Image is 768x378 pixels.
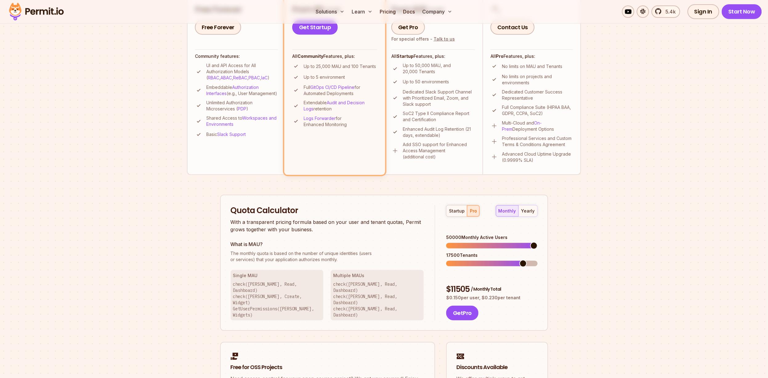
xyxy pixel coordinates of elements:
[502,135,573,148] p: Professional Services and Custom Terms & Conditions Agreement
[304,63,376,70] p: Up to 25,000 MAU and 100 Tenants
[261,75,268,80] a: IaC
[231,205,424,216] h2: Quota Calculator
[521,208,535,214] div: yearly
[231,250,424,257] span: The monthly quota is based on the number of unique identities (users
[446,234,537,241] div: 50000 Monthly Active Users
[231,250,424,263] p: or services) that your application authorizes monthly.
[304,100,365,111] a: Audit and Decision Logs
[195,53,278,59] h4: Community features:
[231,218,424,233] p: With a transparent pricing formula based on your user and tenant quotas, Permit grows together wi...
[391,36,455,42] div: For special offers -
[471,286,501,292] span: / Monthly Total
[310,85,354,90] a: GitOps CI/CD Pipeline
[403,79,449,85] p: Up to 50 environments
[350,6,375,18] button: Learn
[420,6,455,18] button: Company
[391,20,425,35] a: Get Pro
[502,151,573,163] p: Advanced Cloud Uptime Upgrade (0.9999% SLA)
[304,100,377,112] p: Extendable retention
[403,89,475,107] p: Dedicated Slack Support Channel with Prioritized Email, Zoom, and Slack support
[403,62,475,75] p: Up to 50,000 MAU, and 20,000 Tenants
[403,110,475,123] p: SoC2 Type II Compliance Report and Certification
[491,20,535,35] a: Contact Us
[688,4,719,19] a: Sign In
[722,4,762,19] a: Start Now
[313,6,347,18] button: Solutions
[457,364,538,372] h2: Discounts Available
[249,75,260,80] a: PBAC
[206,62,278,81] p: UI and API Access for All Authorization Models ( , , , , )
[292,20,338,35] a: Get Startup
[238,106,246,111] a: PDP
[403,126,475,138] p: Enhanced Audit Log Retention (21 days, extendable)
[206,131,246,137] p: Basic
[502,74,573,86] p: No limits on projects and environments
[496,54,503,59] strong: Pro
[231,364,425,372] h2: Free for OSS Projects
[434,36,455,42] a: Talk to us
[208,75,219,80] a: RBAC
[502,120,542,132] a: On-Prem
[502,120,573,132] p: Multi-Cloud and Deployment Options
[378,6,398,18] a: Pricing
[502,104,573,117] p: Full Compliance Suite (HIPAA BAA, GDPR, CCPA, SoC2)
[217,132,246,137] a: Slack Support
[491,53,573,59] h4: All Features, plus:
[397,54,414,59] strong: Startup
[391,53,475,59] h4: All Features, plus:
[206,85,259,96] a: Authorization Interfaces
[401,6,418,18] a: Docs
[304,116,336,121] a: Logs Forwarder
[206,100,278,112] p: Unlimited Authorization Microservices ( )
[446,252,537,258] div: 17500 Tenants
[662,8,676,15] span: 5.4k
[449,208,465,214] div: startup
[446,295,537,301] p: $ 0.150 per user, $ 0.230 per tenant
[446,284,537,295] div: $ 11505
[304,115,377,128] p: for Enhanced Monitoring
[304,74,345,80] p: Up to 5 environment
[446,306,479,320] button: GetPro
[297,54,323,59] strong: Community
[502,89,573,101] p: Dedicated Customer Success Representative
[333,281,421,318] p: check([PERSON_NAME], Read, Dashboard) check([PERSON_NAME], Read, Dashboard) check([PERSON_NAME], ...
[502,63,562,70] p: No limits on MAU and Tenants
[195,20,241,35] a: Free Forever
[206,84,278,97] p: Embeddable (e.g., User Management)
[231,241,424,248] h3: What is MAU?
[403,141,475,160] p: Add SSO support for Enhanced Access Management (additional cost)
[292,53,377,59] h4: All Features, plus:
[333,273,421,279] h3: Multiple MAUs
[206,115,278,127] p: Shared Access to
[233,273,321,279] h3: Single MAU
[233,281,321,318] p: check([PERSON_NAME], Read, Dashboard) check([PERSON_NAME], Create, Widget) GetUserPermissions([PE...
[304,84,377,97] p: Full for Automated Deployments
[6,1,67,22] img: Permit logo
[220,75,232,80] a: ABAC
[652,6,680,18] a: 5.4k
[233,75,247,80] a: ReBAC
